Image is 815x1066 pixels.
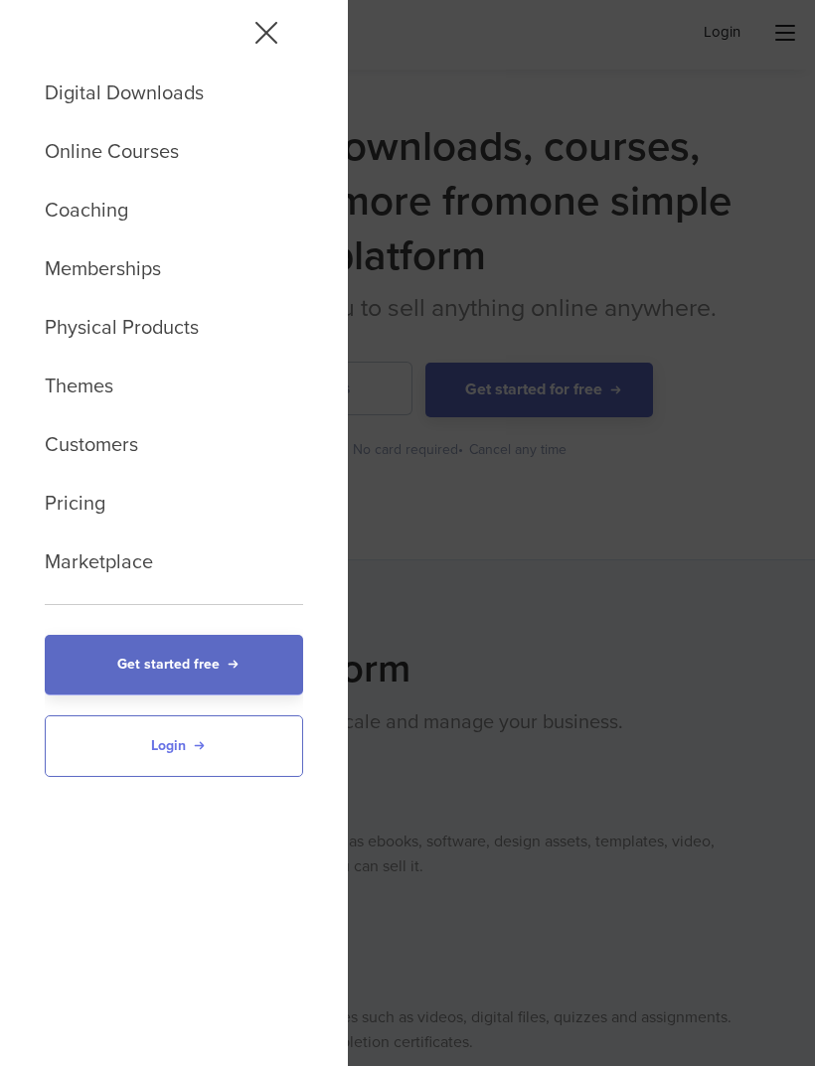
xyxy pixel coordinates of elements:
a: Pricing [45,487,303,522]
a: Themes [45,370,303,404]
a: Coaching [45,194,303,228]
a: Login [45,715,303,777]
a: Get started free [45,635,303,695]
a: Digital Downloads [45,76,303,111]
a: Customers [45,428,303,463]
a: Physical Products [45,311,303,346]
a: Online Courses [45,135,303,170]
a: Marketplace [45,545,303,580]
a: Memberships [45,252,303,287]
